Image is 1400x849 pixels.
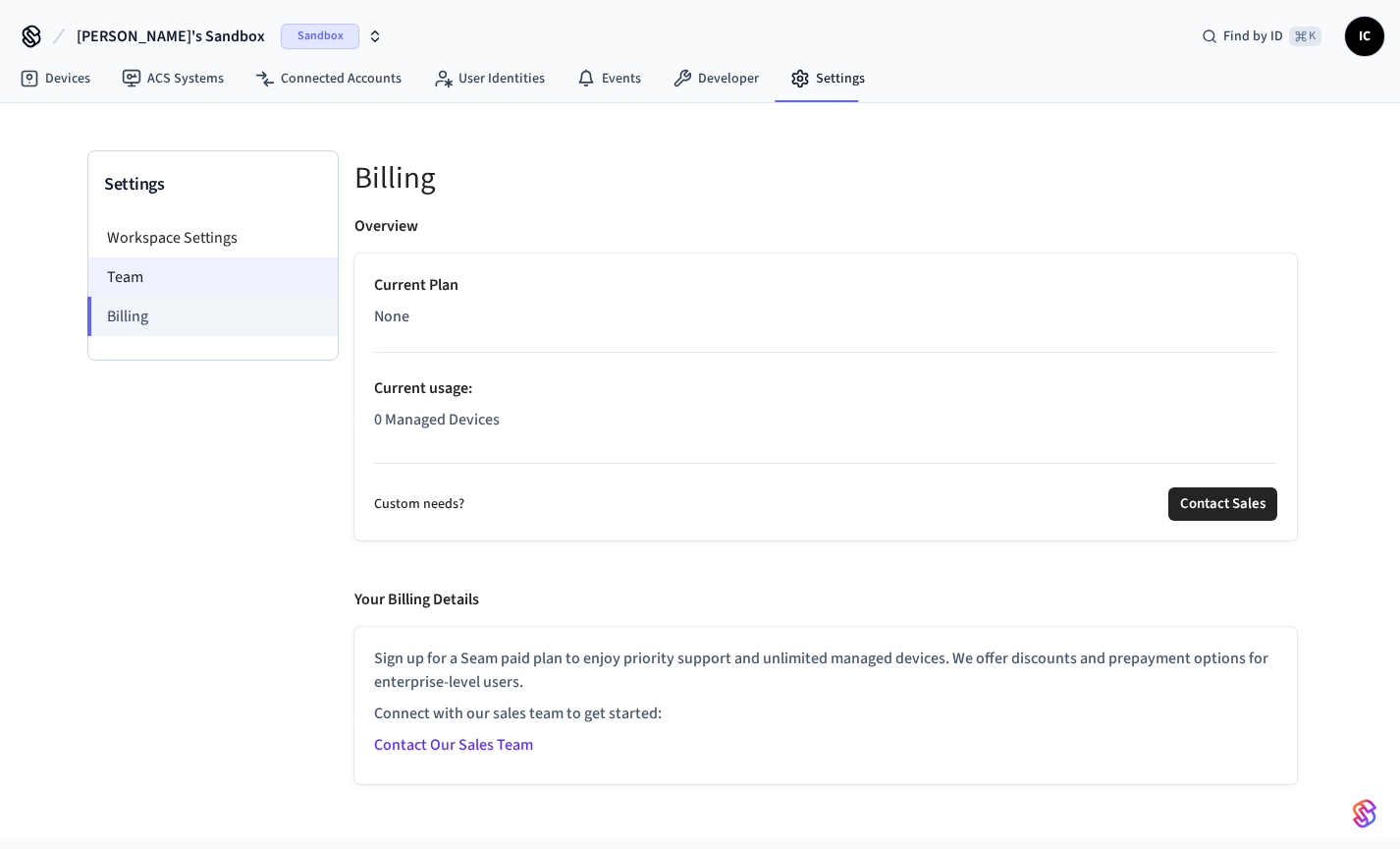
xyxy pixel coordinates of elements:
li: Team [88,257,338,297]
p: 0 Managed Devices [374,408,1277,431]
p: Current Plan [374,273,1277,297]
a: User Identities [417,61,561,96]
span: Sandbox [281,24,359,49]
li: Billing [87,297,338,336]
li: Workspace Settings [88,218,338,257]
div: Custom needs? [374,487,1277,521]
button: Contact Sales [1168,487,1277,521]
h3: Settings [104,171,322,198]
p: Overview [354,214,418,238]
p: Connect with our sales team to get started: [374,702,1277,725]
span: Find by ID [1223,27,1283,46]
span: [PERSON_NAME]'s Sandbox [77,25,265,48]
span: None [374,305,409,328]
img: SeamLogoGradient.69752ec5.svg [1353,798,1376,829]
span: IC [1347,19,1382,54]
a: Events [561,61,657,96]
a: Devices [4,61,106,96]
p: Your Billing Details [354,588,479,611]
p: Sign up for a Seam paid plan to enjoy priority support and unlimited managed devices. We offer di... [374,647,1277,694]
button: IC [1345,17,1384,56]
div: Find by ID⌘ K [1186,19,1337,54]
span: ⌘ K [1289,27,1321,46]
h5: Billing [354,158,1297,198]
a: Settings [775,61,881,96]
p: Current usage : [374,376,1277,400]
a: Developer [657,61,775,96]
a: Contact Our Sales Team [374,734,533,756]
a: Connected Accounts [240,61,417,96]
a: ACS Systems [106,61,240,96]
